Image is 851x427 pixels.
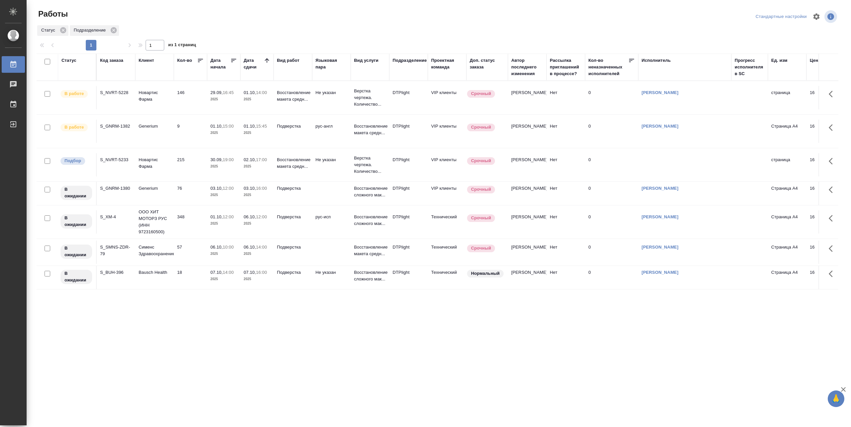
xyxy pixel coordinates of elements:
div: Кол-во [177,57,192,64]
td: 16 [806,266,840,289]
td: [PERSON_NAME] [508,86,547,109]
td: 76 [174,182,207,205]
div: S_SMNS-ZDR-79 [100,244,132,257]
div: Исполнитель назначен, приступать к работе пока рано [60,214,93,229]
p: Новартис Фарма [139,157,171,170]
p: 2025 [244,251,270,257]
p: Нормальный [471,270,500,277]
td: VIP клиенты [428,153,466,176]
div: Исполнитель назначен, приступать к работе пока рано [60,185,93,201]
td: 0 [585,182,638,205]
td: Не указан [312,86,351,109]
p: 2025 [210,130,237,136]
p: 06.10, [244,214,256,219]
p: 17:00 [256,157,267,162]
div: Кол-во неназначенных исполнителей [588,57,628,77]
td: 16 [806,120,840,143]
p: 02.10, [244,157,256,162]
td: 57 [174,241,207,264]
p: 01.10, [210,214,223,219]
p: Восстановление макета средн... [354,123,386,136]
p: 03.10, [210,186,223,191]
p: Восстановление сложного мак... [354,214,386,227]
td: 16 [806,241,840,264]
td: Нет [547,86,585,109]
div: S_NVRT-5228 [100,89,132,96]
td: 0 [585,210,638,234]
div: Статус [37,25,68,36]
td: [PERSON_NAME] [508,153,547,176]
div: Подразделение [393,57,427,64]
td: VIP клиенты [428,86,466,109]
p: Срочный [471,186,491,193]
p: В ожидании [64,215,88,228]
button: Здесь прячутся важные кнопки [825,210,841,226]
p: 2025 [210,276,237,282]
td: DTPlight [389,241,428,264]
td: DTPlight [389,182,428,205]
td: страница [768,86,806,109]
div: Код заказа [100,57,123,64]
div: Исполнитель выполняет работу [60,89,93,98]
div: S_NVRT-5233 [100,157,132,163]
td: рус-исп [312,210,351,234]
a: [PERSON_NAME] [642,270,678,275]
p: 16:00 [256,186,267,191]
p: Подверстка [277,214,309,220]
div: S_BUH-396 [100,269,132,276]
td: VIP клиенты [428,182,466,205]
p: 14:00 [256,245,267,250]
p: 2025 [210,96,237,103]
td: DTPlight [389,210,428,234]
p: Подверстка [277,269,309,276]
span: 🙏 [830,392,842,406]
p: Подверстка [277,123,309,130]
div: Статус [61,57,76,64]
p: В ожидании [64,270,88,283]
td: [PERSON_NAME] [508,182,547,205]
p: 10:00 [223,245,234,250]
td: Технический [428,210,466,234]
p: Верстка чертежа. Количество... [354,155,386,175]
p: 14:00 [223,270,234,275]
p: Срочный [471,90,491,97]
p: 2025 [244,192,270,198]
td: [PERSON_NAME] [508,210,547,234]
div: Вид услуги [354,57,379,64]
p: 2025 [210,163,237,170]
p: Восстановление макета средн... [277,89,309,103]
div: Можно подбирать исполнителей [60,157,93,165]
div: S_GNRM-1382 [100,123,132,130]
p: 2025 [210,251,237,257]
td: 0 [585,120,638,143]
td: 146 [174,86,207,109]
span: Настроить таблицу [808,9,824,25]
p: 15:00 [223,124,234,129]
td: 0 [585,266,638,289]
td: [PERSON_NAME] [508,241,547,264]
td: [PERSON_NAME] [508,266,547,289]
p: 2025 [210,220,237,227]
p: 03.10, [244,186,256,191]
td: Нет [547,120,585,143]
p: Статус [41,27,58,34]
p: 06.10, [210,245,223,250]
td: 16 [806,153,840,176]
p: Срочный [471,245,491,252]
p: 12:00 [223,214,234,219]
div: Проектная команда [431,57,463,70]
p: Подверстка [277,185,309,192]
a: [PERSON_NAME] [642,186,678,191]
div: Доп. статус заказа [470,57,505,70]
p: Восстановление сложного мак... [354,185,386,198]
p: Срочный [471,124,491,131]
p: Generium [139,185,171,192]
p: 06.10, [244,245,256,250]
button: Здесь прячутся важные кнопки [825,153,841,169]
td: 215 [174,153,207,176]
a: [PERSON_NAME] [642,245,678,250]
p: 14:00 [256,90,267,95]
td: 0 [585,153,638,176]
div: Исполнитель назначен, приступать к работе пока рано [60,244,93,260]
td: Не указан [312,153,351,176]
